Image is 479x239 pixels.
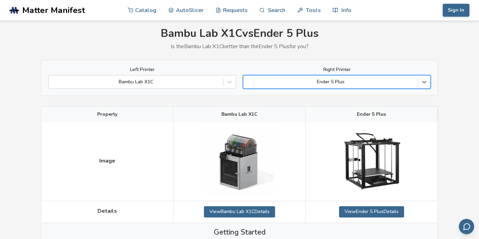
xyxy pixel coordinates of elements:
span: Bambu Lab X1C [221,112,258,117]
label: Left Printer [48,67,236,72]
span: Matter Manifest [22,5,85,15]
input: Bambu Lab X1C [52,79,53,85]
button: Sign In [443,4,469,17]
span: Details [98,208,117,214]
label: Right Printer [243,67,431,72]
p: Is the Bambu Lab X1C better than the Ender 5 Plus for you? [41,43,438,50]
img: Bambu Lab X1C [205,127,274,196]
span: Image [99,158,115,164]
h1: Bambu Lab X1C vs Ender 5 Plus [41,27,438,40]
button: Send feedback via email [459,219,474,234]
img: Ender 5 Plus [337,127,406,196]
a: ViewEnder 5 PlusDetails [339,206,404,217]
a: ViewBambu Lab X1CDetails [204,206,275,217]
span: Getting Started [214,228,266,236]
span: Ender 5 Plus [357,112,386,117]
span: Property [97,112,117,117]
